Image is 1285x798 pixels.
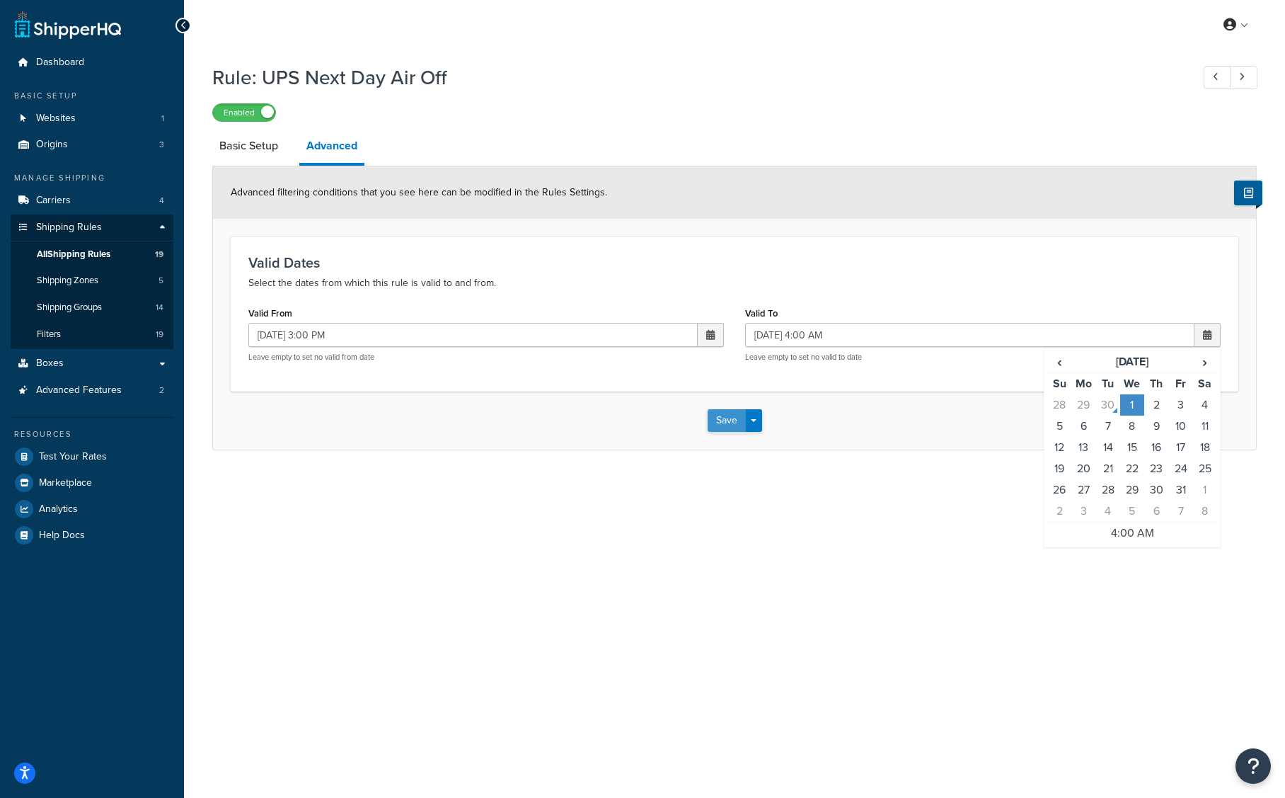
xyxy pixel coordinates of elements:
label: Valid To [745,308,778,319]
td: 30 [1144,479,1168,501]
td: 25 [1193,458,1217,479]
td: 12 [1047,437,1071,458]
li: Shipping Groups [11,295,173,321]
td: 27 [1071,479,1095,501]
button: Save [708,409,746,432]
td: 4 [1193,394,1217,416]
a: Carriers4 [11,188,173,214]
td: 14 [1096,437,1120,458]
td: 21 [1096,458,1120,479]
span: Advanced filtering conditions that you see here can be modified in the Rules Settings. [231,185,607,200]
td: 29 [1071,394,1095,416]
li: Filters [11,321,173,348]
h1: Rule: UPS Next Day Air Off [212,64,1177,91]
h3: Valid Dates [248,255,1221,270]
li: Advanced Features [11,377,173,404]
p: Leave empty to set no valid to date [745,352,1221,363]
a: AllShipping Rules19 [11,241,173,268]
a: Origins3 [11,132,173,158]
span: Dashboard [36,57,84,69]
span: Help Docs [39,530,85,542]
td: 15 [1120,437,1144,458]
td: 1 [1193,479,1217,501]
span: 3 [159,139,164,151]
td: 3 [1071,501,1095,523]
td: 30 [1096,394,1120,416]
td: 5 [1047,416,1071,437]
td: 6 [1144,501,1168,523]
span: 1 [161,113,164,125]
td: 24 [1168,458,1192,479]
a: Analytics [11,496,173,522]
td: 22 [1120,458,1144,479]
span: Origins [36,139,68,151]
td: 17 [1168,437,1192,458]
span: 19 [155,249,163,261]
a: Advanced [299,129,364,166]
span: Shipping Groups [37,302,102,314]
a: Boxes [11,350,173,377]
a: Websites1 [11,106,173,132]
span: 5 [159,275,163,287]
span: Boxes [36,358,64,370]
td: 2 [1144,394,1168,416]
th: [DATE] [1071,351,1192,373]
span: Websites [36,113,76,125]
td: 28 [1047,394,1071,416]
span: 2 [159,384,164,397]
td: 18 [1193,437,1217,458]
button: Show Help Docs [1234,181,1262,205]
a: Filters19 [11,321,173,348]
th: Su [1047,373,1071,395]
td: 26 [1047,479,1071,501]
li: Shipping Rules [11,215,173,349]
a: Test Your Rates [11,444,173,469]
div: Manage Shipping [11,172,173,184]
span: Marketplace [39,477,92,489]
span: Advanced Features [36,384,122,397]
a: Dashboard [11,50,173,76]
span: Test Your Rates [39,451,107,463]
span: 14 [156,302,163,314]
td: 4:00 AM [1047,523,1217,545]
a: Previous Record [1204,66,1231,89]
a: Next Record [1230,66,1257,89]
td: 3 [1168,394,1192,416]
p: Select the dates from which this rule is valid to and from. [248,275,1221,292]
button: Open Resource Center [1235,748,1271,784]
span: Filters [37,329,61,341]
label: Valid From [248,308,292,319]
a: Advanced Features2 [11,377,173,404]
span: ‹ [1048,352,1071,372]
td: 8 [1193,501,1217,523]
th: Tu [1096,373,1120,395]
td: 5 [1120,501,1144,523]
li: Websites [11,106,173,132]
span: Carriers [36,195,71,207]
p: Leave empty to set no valid from date [248,352,724,363]
td: 13 [1071,437,1095,458]
span: › [1194,352,1216,372]
td: 23 [1144,458,1168,479]
div: Resources [11,428,173,440]
td: 9 [1144,416,1168,437]
a: Marketplace [11,470,173,496]
td: 7 [1168,501,1192,523]
th: Mo [1071,373,1095,395]
th: Fr [1168,373,1192,395]
td: 31 [1168,479,1192,501]
span: 4 [159,195,164,207]
span: Analytics [39,503,78,515]
a: Help Docs [11,523,173,548]
td: 28 [1096,479,1120,501]
th: Th [1144,373,1168,395]
td: 7 [1096,416,1120,437]
th: Sa [1193,373,1217,395]
li: Origins [11,132,173,158]
a: Basic Setup [212,129,285,163]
